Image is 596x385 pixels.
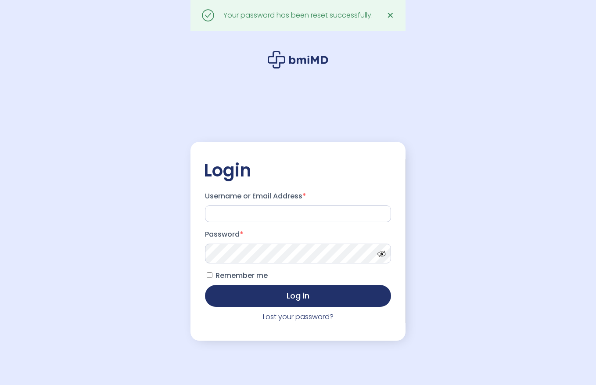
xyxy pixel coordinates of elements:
[381,7,399,24] a: ✕
[205,189,391,203] label: Username or Email Address
[205,227,391,241] label: Password
[207,272,212,278] input: Remember me
[205,285,391,307] button: Log in
[387,9,394,22] span: ✕
[223,9,373,22] div: Your password has been reset successfully.
[215,270,268,281] span: Remember me
[263,312,334,322] a: Lost your password?
[204,159,392,181] h2: Login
